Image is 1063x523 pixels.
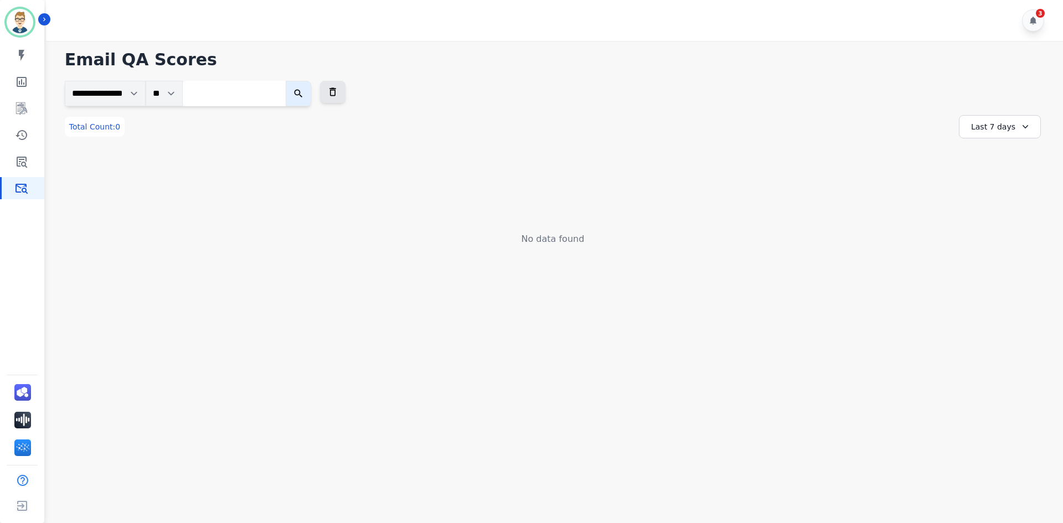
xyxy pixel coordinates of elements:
img: Bordered avatar [7,9,33,35]
div: Total Count: [65,117,125,137]
div: No data found [65,232,1041,246]
div: Last 7 days [959,115,1041,138]
div: 3 [1036,9,1045,18]
span: 0 [115,122,120,131]
h1: Email QA Scores [65,50,1041,70]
